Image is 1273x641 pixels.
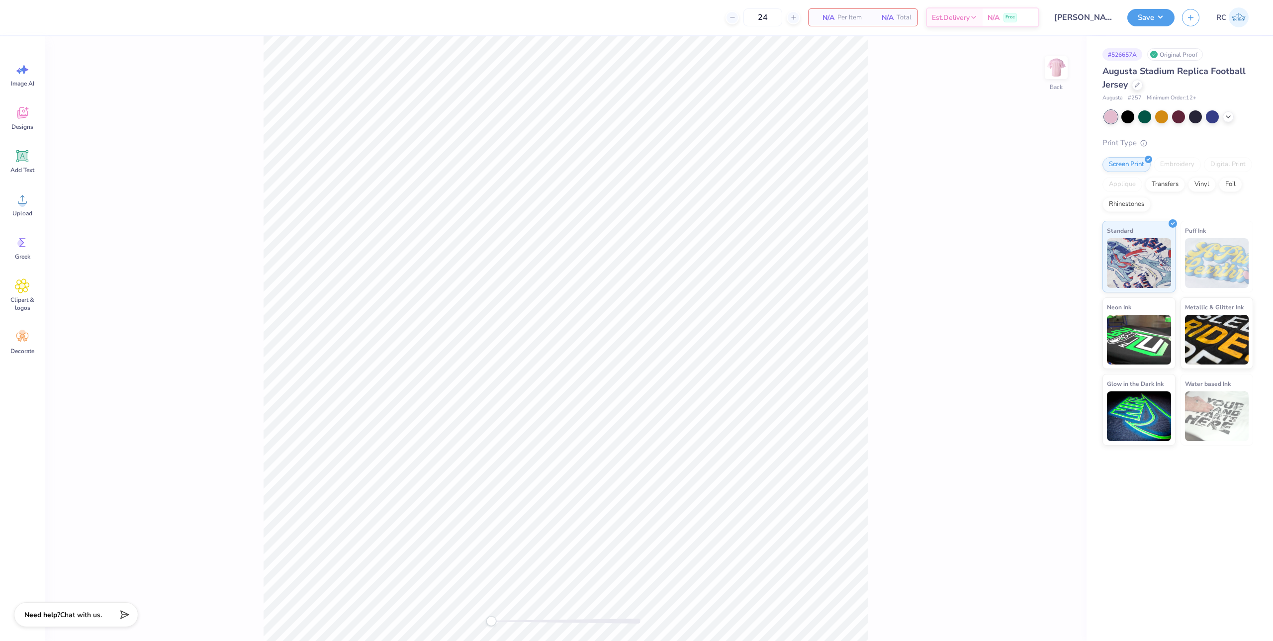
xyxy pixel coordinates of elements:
span: Augusta [1102,94,1123,102]
img: Rio Cabojoc [1229,7,1249,27]
img: Back [1046,58,1066,78]
div: Original Proof [1147,48,1203,61]
span: Neon Ink [1107,302,1131,312]
span: Total [897,12,911,23]
strong: Need help? [24,610,60,620]
img: Puff Ink [1185,238,1249,288]
button: Save [1127,9,1175,26]
span: Glow in the Dark Ink [1107,378,1164,389]
div: Vinyl [1188,177,1216,192]
div: Embroidery [1154,157,1201,172]
div: Screen Print [1102,157,1151,172]
img: Metallic & Glitter Ink [1185,315,1249,365]
img: Neon Ink [1107,315,1171,365]
span: Decorate [10,347,34,355]
span: Standard [1107,225,1133,236]
span: Upload [12,209,32,217]
div: Foil [1219,177,1242,192]
span: Water based Ink [1185,378,1231,389]
span: Clipart & logos [6,296,39,312]
div: Digital Print [1204,157,1252,172]
div: Applique [1102,177,1142,192]
span: # 257 [1128,94,1142,102]
span: N/A [874,12,894,23]
img: Water based Ink [1185,391,1249,441]
span: Image AI [11,80,34,88]
span: RC [1216,12,1226,23]
span: Designs [11,123,33,131]
input: Untitled Design [1047,7,1120,27]
span: Metallic & Glitter Ink [1185,302,1244,312]
input: – – [743,8,782,26]
img: Glow in the Dark Ink [1107,391,1171,441]
span: Chat with us. [60,610,102,620]
div: Accessibility label [486,616,496,626]
span: Add Text [10,166,34,174]
span: Free [1005,14,1015,21]
span: Per Item [837,12,862,23]
span: Puff Ink [1185,225,1206,236]
span: Minimum Order: 12 + [1147,94,1196,102]
span: Augusta Stadium Replica Football Jersey [1102,65,1246,91]
div: # 526657A [1102,48,1142,61]
div: Rhinestones [1102,197,1151,212]
div: Transfers [1145,177,1185,192]
span: N/A [988,12,1000,23]
span: N/A [815,12,834,23]
span: Greek [15,253,30,261]
img: Standard [1107,238,1171,288]
div: Print Type [1102,137,1253,149]
a: RC [1212,7,1253,27]
span: Est. Delivery [932,12,970,23]
div: Back [1050,83,1063,92]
